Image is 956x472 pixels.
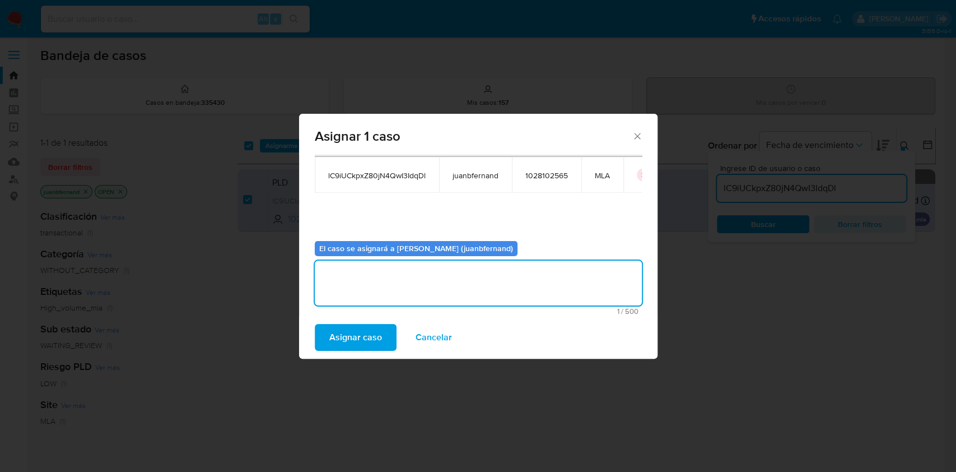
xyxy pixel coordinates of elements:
[595,170,610,181] span: MLA
[328,170,426,181] span: lC9iUCkpxZ80jN4QwI3IdqDl
[416,325,452,350] span: Cancelar
[525,170,568,181] span: 1028102565
[315,324,397,351] button: Asignar caso
[453,170,498,181] span: juanbfernand
[637,168,650,182] button: icon-button
[318,308,638,315] span: Máximo 500 caracteres
[299,114,657,359] div: assign-modal
[315,129,632,143] span: Asignar 1 caso
[329,325,382,350] span: Asignar caso
[401,324,467,351] button: Cancelar
[319,243,513,254] b: El caso se asignará a [PERSON_NAME] (juanbfernand)
[632,131,642,141] button: Cerrar ventana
